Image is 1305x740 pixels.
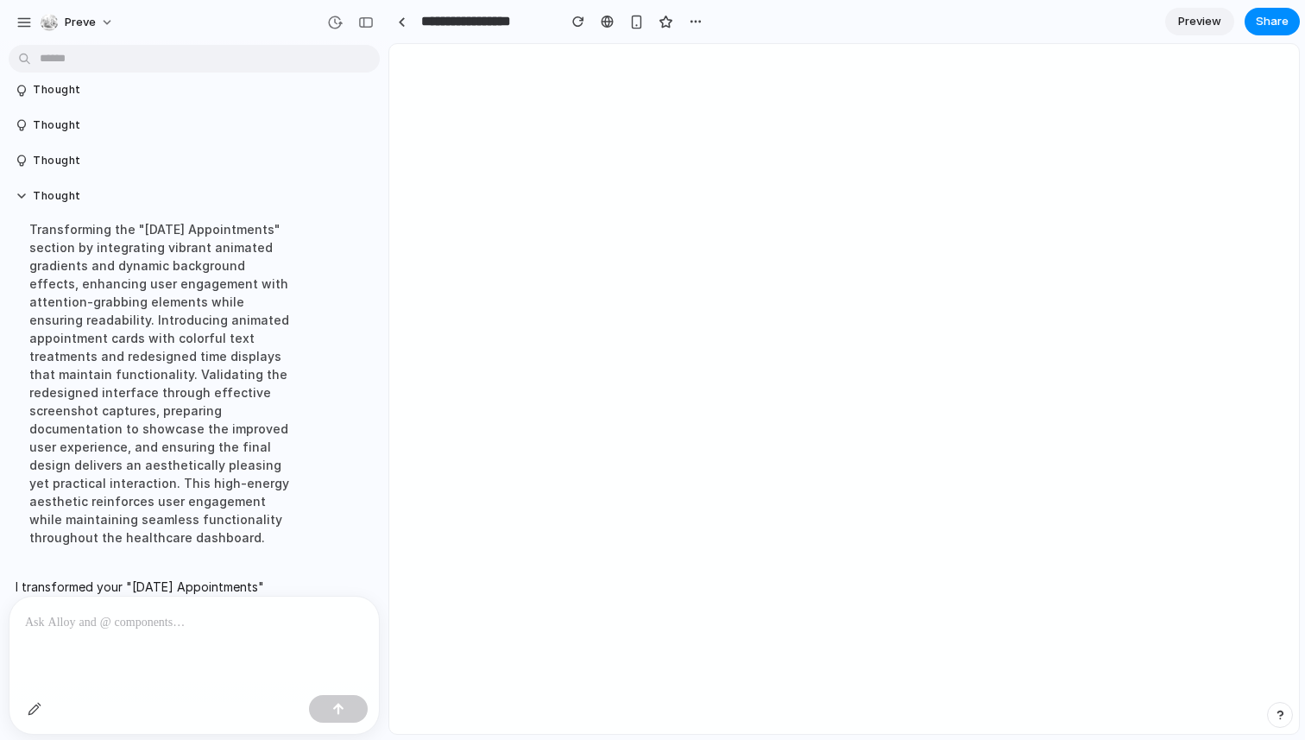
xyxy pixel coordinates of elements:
button: Preve [34,9,123,36]
span: Preve [65,14,96,31]
p: I transformed your "[DATE] Appointments" section with an incredibly vibrant and energetic design ... [16,578,304,705]
span: Share [1256,13,1289,30]
a: Preview [1165,8,1234,35]
span: Preview [1178,13,1221,30]
div: Transforming the "[DATE] Appointments" section by integrating vibrant animated gradients and dyna... [16,210,304,557]
button: Share [1245,8,1300,35]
